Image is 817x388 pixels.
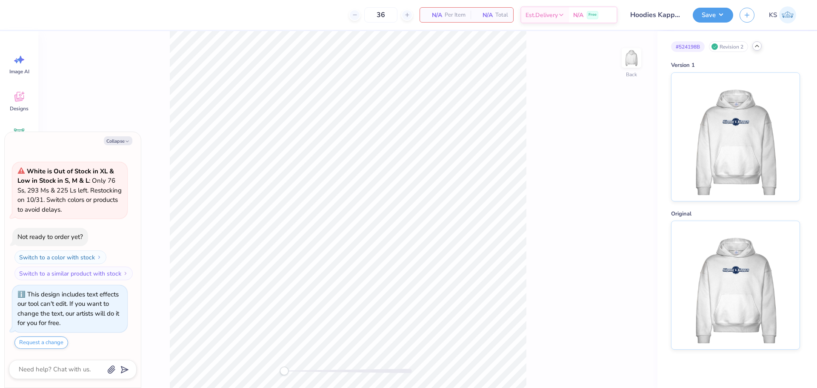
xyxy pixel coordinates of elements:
img: Back [623,49,640,66]
span: N/A [476,11,493,20]
img: Switch to a similar product with stock [123,271,128,276]
input: Untitled Design [624,6,686,23]
button: Request a change [14,336,68,349]
button: Switch to a similar product with stock [14,267,133,280]
img: Kath Sales [779,6,796,23]
button: Save [693,8,733,23]
span: Image AI [9,68,29,75]
div: Original [671,210,800,218]
span: Designs [10,105,29,112]
img: Version 1 [683,73,788,201]
span: KS [769,10,777,20]
span: Total [495,11,508,20]
a: KS [765,6,800,23]
div: Version 1 [671,61,800,70]
span: : Only 76 Ss, 293 Ms & 225 Ls left. Restocking on 10/31. Switch colors or products to avoid delays. [17,167,122,214]
input: – – [364,7,397,23]
div: Accessibility label [280,367,289,375]
img: Original [683,221,788,349]
span: N/A [573,11,583,20]
button: Switch to a color with stock [14,250,106,264]
span: Free [588,12,597,18]
button: Collapse [104,136,132,145]
div: This design includes text effects our tool can't edit. If you want to change the text, our artist... [17,290,119,328]
img: Switch to a color with stock [97,255,102,260]
strong: White is Out of Stock in XL & Low in Stock in S, M & L [17,167,114,185]
div: Back [626,71,637,78]
div: Revision 2 [709,41,748,52]
span: Per Item [445,11,466,20]
div: Not ready to order yet? [17,233,83,241]
span: N/A [425,11,442,20]
span: Est. Delivery [526,11,558,20]
div: # 524198B [671,41,705,52]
